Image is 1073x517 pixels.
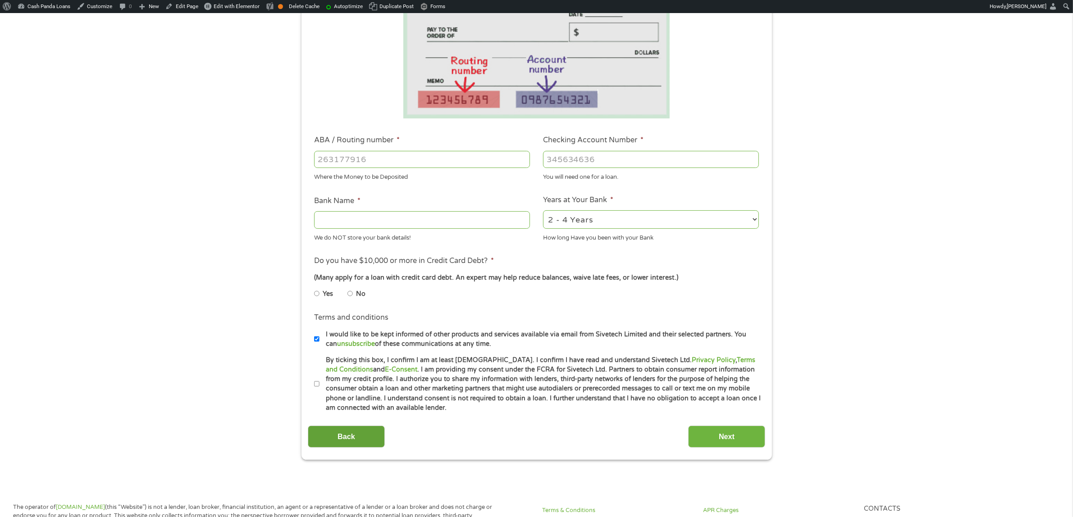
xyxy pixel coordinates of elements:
a: Privacy Policy [692,356,735,364]
div: (Many apply for a loan with credit card debt. An expert may help reduce balances, waive late fees... [314,273,758,283]
div: You will need one for a loan. [543,170,759,182]
label: Checking Account Number [543,136,644,145]
a: Terms and Conditions [326,356,755,373]
a: Terms & Conditions [542,506,692,515]
div: How long Have you been with your Bank [543,230,759,242]
span: [PERSON_NAME] [1007,3,1047,9]
a: unsubscribe [337,340,375,348]
label: I would like to be kept informed of other products and services available via email from Sivetech... [320,330,762,349]
label: Terms and conditions [314,313,388,322]
h4: Contacts [864,505,1014,513]
input: Next [688,426,765,448]
label: No [356,289,365,299]
span: Edit with Elementor [214,3,260,9]
label: Bank Name [314,196,361,206]
input: 263177916 [314,151,530,168]
a: APR Charges [703,506,853,515]
a: [DOMAIN_NAME] [56,503,105,511]
label: By ticking this box, I confirm I am at least [DEMOGRAPHIC_DATA]. I confirm I have read and unders... [320,355,762,413]
div: OK [278,4,283,9]
label: Yes [323,289,333,299]
input: 345634636 [543,151,759,168]
div: Where the Money to be Deposited [314,170,530,182]
a: E-Consent [385,366,417,373]
input: Back [308,426,385,448]
div: We do NOT store your bank details! [314,230,530,242]
label: Years at Your Bank [543,195,613,205]
label: ABA / Routing number [314,136,400,145]
label: Do you have $10,000 or more in Credit Card Debt? [314,256,494,266]
img: Routing number location [403,5,670,118]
